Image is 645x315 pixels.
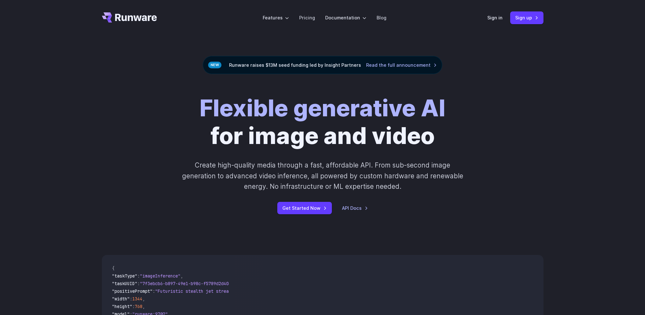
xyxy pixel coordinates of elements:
[299,14,315,21] a: Pricing
[203,56,442,74] div: Runware raises $13M seed funding led by Insight Partners
[132,296,142,302] span: 1344
[181,160,464,192] p: Create high-quality media through a fast, affordable API. From sub-second image generation to adv...
[112,281,137,286] span: "taskUUID"
[325,14,366,21] label: Documentation
[102,12,157,23] a: Go to /
[112,304,132,309] span: "height"
[181,273,183,279] span: ,
[137,281,140,286] span: :
[200,94,445,122] strong: Flexible generative AI
[366,61,437,69] a: Read the full announcement
[487,14,503,21] a: Sign in
[342,204,368,212] a: API Docs
[200,94,445,150] h1: for image and video
[155,288,386,294] span: "Futuristic stealth jet streaking through a neon-lit cityscape with glowing purple exhaust"
[140,273,181,279] span: "imageInference"
[135,304,142,309] span: 768
[153,288,155,294] span: :
[263,14,289,21] label: Features
[142,304,145,309] span: ,
[140,281,236,286] span: "7f3ebcb6-b897-49e1-b98c-f5789d2d40d7"
[142,296,145,302] span: ,
[137,273,140,279] span: :
[112,296,130,302] span: "width"
[112,273,137,279] span: "taskType"
[112,265,115,271] span: {
[277,202,332,214] a: Get Started Now
[112,288,153,294] span: "positivePrompt"
[130,296,132,302] span: :
[510,11,543,24] a: Sign up
[132,304,135,309] span: :
[377,14,386,21] a: Blog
